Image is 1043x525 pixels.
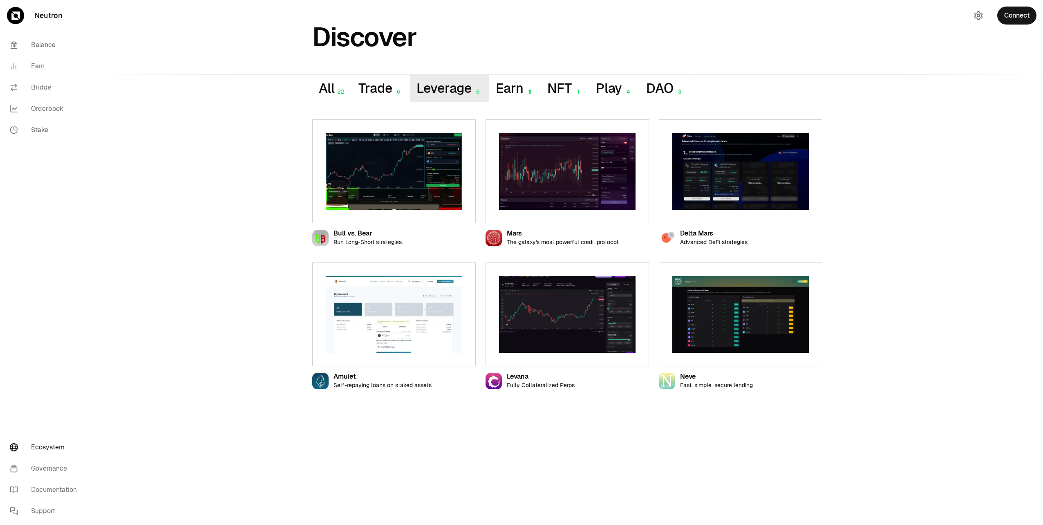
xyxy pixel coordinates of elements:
div: 3 [674,88,685,95]
div: 6 [392,88,403,95]
img: Delta Mars preview image [672,133,809,210]
img: Mars preview image [499,133,636,210]
div: Delta Mars [680,230,749,237]
p: Advanced DeFi strategies. [680,239,749,246]
img: Levana preview image [499,276,636,353]
a: Documentation [3,479,88,500]
button: NFT [541,75,589,102]
button: Trade [352,75,410,102]
img: Neve preview image [672,276,809,353]
a: Balance [3,34,88,56]
p: Fast, simple, secure lending [680,382,753,389]
a: Governance [3,458,88,479]
button: DAO [640,75,691,102]
button: Earn [489,75,541,102]
div: Mars [507,230,620,237]
div: Bull vs. Bear [333,230,403,237]
a: Ecosystem [3,437,88,458]
p: The galaxy's most powerful credit protocol. [507,239,620,246]
button: Play [589,75,640,102]
div: 4 [622,88,633,95]
h1: Discover [312,26,416,48]
img: Bull vs. Bear preview image [326,133,462,210]
img: Amulet preview image [326,276,462,353]
p: Self-repaying loans on staked assets. [333,382,433,389]
div: Amulet [333,373,433,380]
div: Neve [680,373,753,380]
p: Fully Collateralized Perps. [507,382,576,389]
div: 6 [472,88,483,95]
button: Connect [997,7,1036,25]
button: All [312,75,352,102]
p: Run Long-Short strategies. [333,239,403,246]
div: Levana [507,373,576,380]
button: Leverage [410,75,490,102]
a: Earn [3,56,88,77]
a: Stake [3,119,88,141]
a: Bridge [3,77,88,98]
a: Orderbook [3,98,88,119]
div: 22 [334,88,345,95]
div: 11 [523,88,534,95]
div: 1 [572,88,583,95]
a: Support [3,500,88,522]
